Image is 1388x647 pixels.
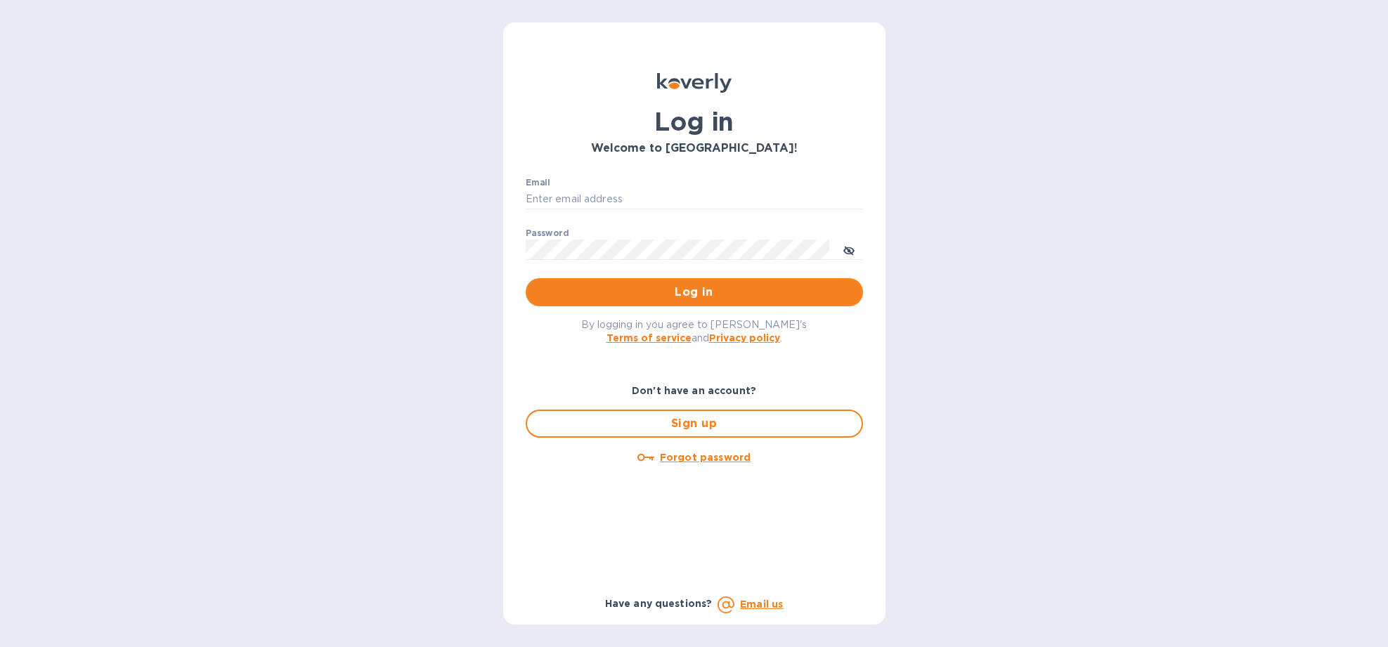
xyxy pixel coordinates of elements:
b: Don't have an account? [632,385,756,396]
button: Sign up [526,410,863,438]
h1: Log in [526,107,863,136]
img: Koverly [657,73,732,93]
b: Have any questions? [605,598,713,609]
span: Sign up [538,415,850,432]
h3: Welcome to [GEOGRAPHIC_DATA]! [526,142,863,155]
label: Email [526,178,550,187]
span: Log in [537,284,852,301]
input: Enter email address [526,189,863,210]
a: Email us [740,599,783,610]
a: Privacy policy [709,332,780,344]
label: Password [526,229,569,237]
a: Terms of service [607,332,692,344]
button: toggle password visibility [835,235,863,263]
u: Forgot password [660,452,751,463]
span: By logging in you agree to [PERSON_NAME]'s and . [581,319,807,344]
button: Log in [526,278,863,306]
